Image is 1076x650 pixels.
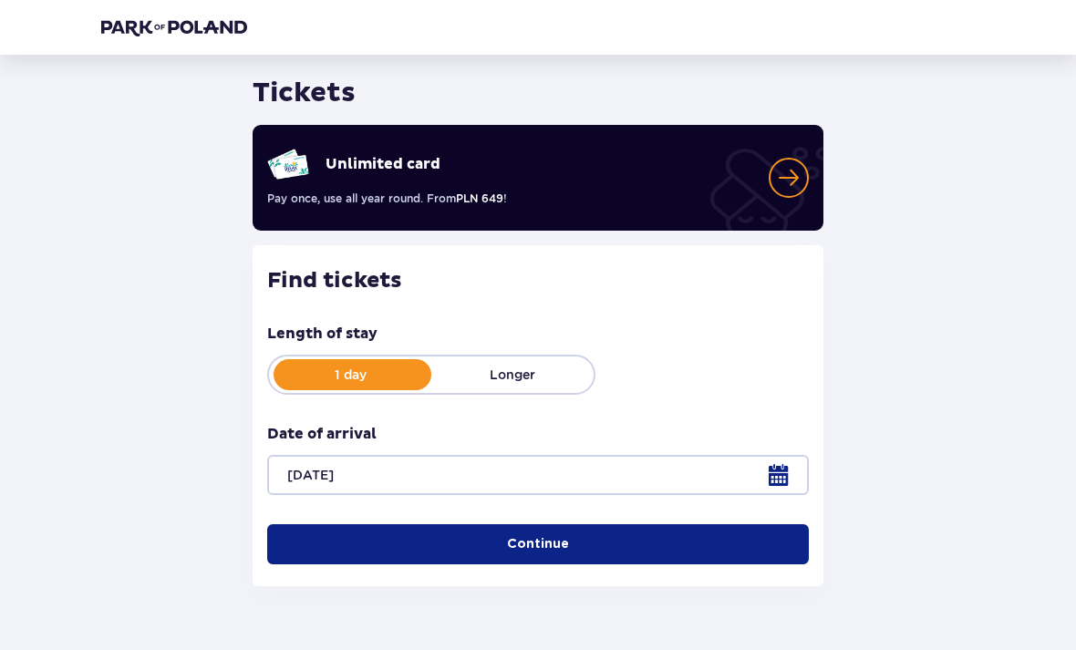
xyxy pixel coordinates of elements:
[267,325,378,345] p: Length of stay
[101,18,247,36] img: Park of Poland logo
[267,525,809,565] button: Continue
[507,536,569,554] p: Continue
[267,425,377,445] p: Date of arrival
[269,366,431,385] p: 1 day
[431,366,594,385] p: Longer
[267,268,809,295] h2: Find tickets
[253,77,356,111] h1: Tickets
